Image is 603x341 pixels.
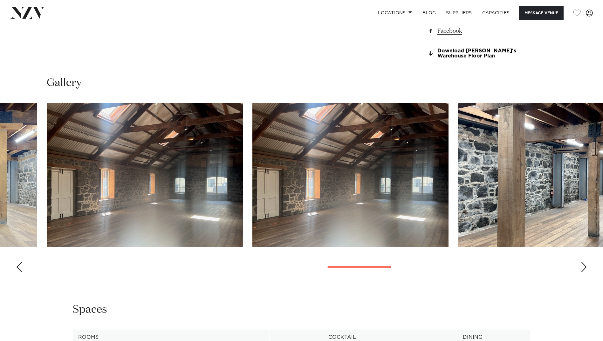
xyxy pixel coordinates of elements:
[427,27,531,36] a: Facebook
[441,6,477,20] a: SUPPLIERS
[73,303,107,317] h2: Spaces
[47,76,82,90] h2: Gallery
[417,6,441,20] a: BLOG
[373,6,417,20] a: Locations
[477,6,515,20] a: Capacities
[427,48,531,59] a: Download [PERSON_NAME]'s Warehouse Floor Plan
[47,103,243,247] swiper-slide: 12 / 20
[10,7,45,18] img: nzv-logo.png
[252,103,449,247] swiper-slide: 13 / 20
[519,6,564,20] button: Message Venue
